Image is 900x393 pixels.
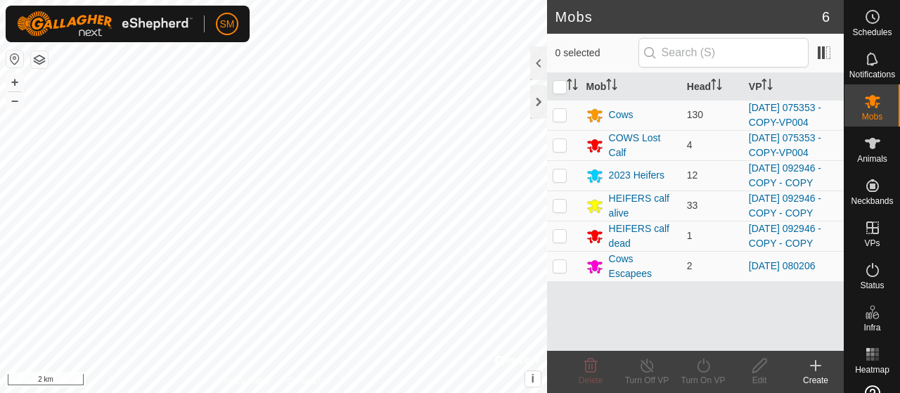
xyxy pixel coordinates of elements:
[531,373,534,385] span: i
[555,8,822,25] h2: Mobs
[609,252,676,281] div: Cows Escapees
[687,230,693,241] span: 1
[619,374,675,387] div: Turn Off VP
[749,193,821,219] a: [DATE] 092946 - COPY - COPY
[749,223,821,249] a: [DATE] 092946 - COPY - COPY
[761,81,773,92] p-sorticon: Activate to sort
[864,239,880,247] span: VPs
[687,109,703,120] span: 130
[31,51,48,68] button: Map Layers
[609,108,634,122] div: Cows
[218,375,271,387] a: Privacy Policy
[863,323,880,332] span: Infra
[220,17,235,32] span: SM
[849,70,895,79] span: Notifications
[579,375,603,385] span: Delete
[6,51,23,67] button: Reset Map
[287,375,328,387] a: Contact Us
[638,38,809,67] input: Search (S)
[609,191,676,221] div: HEIFERS calf alive
[711,81,722,92] p-sorticon: Activate to sort
[855,366,889,374] span: Heatmap
[852,28,892,37] span: Schedules
[687,169,698,181] span: 12
[609,131,676,160] div: COWS Lost Calf
[860,281,884,290] span: Status
[749,162,821,188] a: [DATE] 092946 - COPY - COPY
[851,197,893,205] span: Neckbands
[525,371,541,387] button: i
[609,221,676,251] div: HEIFERS calf dead
[681,73,743,101] th: Head
[787,374,844,387] div: Create
[581,73,681,101] th: Mob
[862,112,882,121] span: Mobs
[749,260,816,271] a: [DATE] 080206
[609,168,664,183] div: 2023 Heifers
[567,81,578,92] p-sorticon: Activate to sort
[555,46,638,60] span: 0 selected
[749,132,821,158] a: [DATE] 075353 - COPY-VP004
[857,155,887,163] span: Animals
[6,92,23,109] button: –
[606,81,617,92] p-sorticon: Activate to sort
[749,102,821,128] a: [DATE] 075353 - COPY-VP004
[687,139,693,150] span: 4
[687,200,698,211] span: 33
[731,374,787,387] div: Edit
[6,74,23,91] button: +
[17,11,193,37] img: Gallagher Logo
[687,260,693,271] span: 2
[822,6,830,27] span: 6
[675,374,731,387] div: Turn On VP
[743,73,844,101] th: VP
